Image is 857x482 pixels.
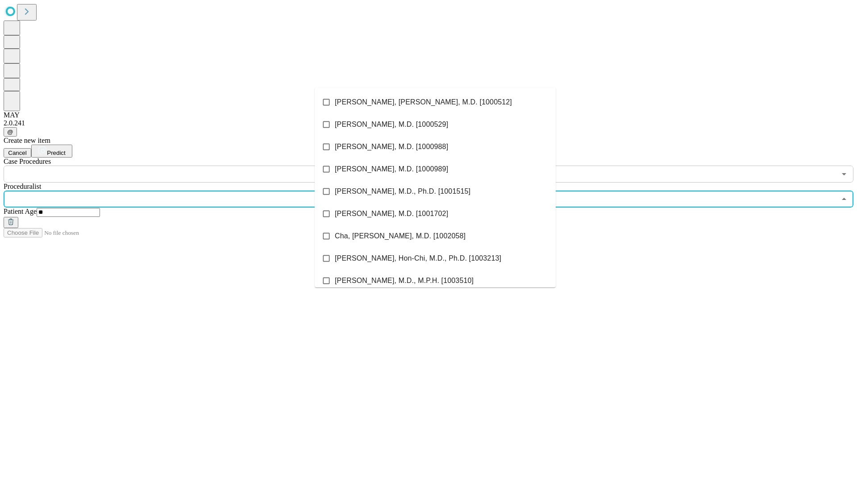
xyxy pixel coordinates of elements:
[4,111,853,119] div: MAY
[7,129,13,135] span: @
[335,97,512,108] span: [PERSON_NAME], [PERSON_NAME], M.D. [1000512]
[8,150,27,156] span: Cancel
[335,141,448,152] span: [PERSON_NAME], M.D. [1000988]
[4,137,50,144] span: Create new item
[335,208,448,219] span: [PERSON_NAME], M.D. [1001702]
[838,168,850,180] button: Open
[335,231,466,241] span: Cha, [PERSON_NAME], M.D. [1002058]
[31,145,72,158] button: Predict
[4,127,17,137] button: @
[4,119,853,127] div: 2.0.241
[335,164,448,175] span: [PERSON_NAME], M.D. [1000989]
[335,186,470,197] span: [PERSON_NAME], M.D., Ph.D. [1001515]
[335,275,474,286] span: [PERSON_NAME], M.D., M.P.H. [1003510]
[4,158,51,165] span: Scheduled Procedure
[4,148,31,158] button: Cancel
[47,150,65,156] span: Predict
[335,253,501,264] span: [PERSON_NAME], Hon-Chi, M.D., Ph.D. [1003213]
[335,119,448,130] span: [PERSON_NAME], M.D. [1000529]
[838,193,850,205] button: Close
[4,208,37,215] span: Patient Age
[4,183,41,190] span: Proceduralist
